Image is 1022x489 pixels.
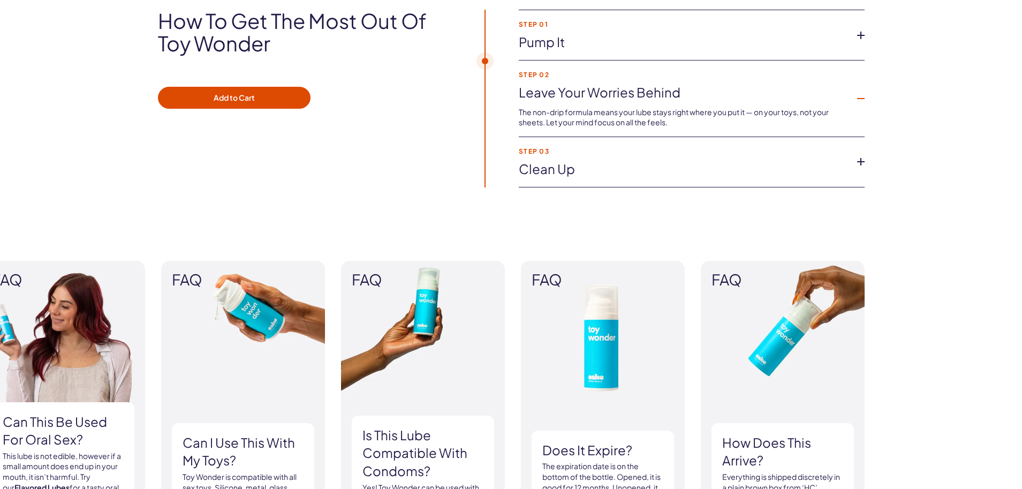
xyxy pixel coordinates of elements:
[519,84,847,102] a: Leave your worries behind
[158,10,455,55] h2: How to get the most out of toy wonder
[711,272,854,288] span: FAQ
[158,87,311,109] button: Add to Cart
[519,160,847,178] a: Clean Up
[519,71,847,78] strong: Step 02
[352,272,494,288] span: FAQ
[532,272,674,288] span: FAQ
[519,33,847,51] a: Pump it
[722,434,843,470] h3: How does this arrive?
[3,413,124,449] h3: Can this be used for oral sex?
[519,21,847,28] strong: Step 01
[362,426,483,480] h3: Is this lube compatible with condoms?
[542,441,663,460] h3: Does it expire?
[519,107,847,128] p: The non-drip formula means your lube stays right where you put it — on your toys, not your sheets...
[183,434,304,470] h3: Can I use this with my toys?
[519,148,847,155] strong: Step 03
[172,272,314,288] span: FAQ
